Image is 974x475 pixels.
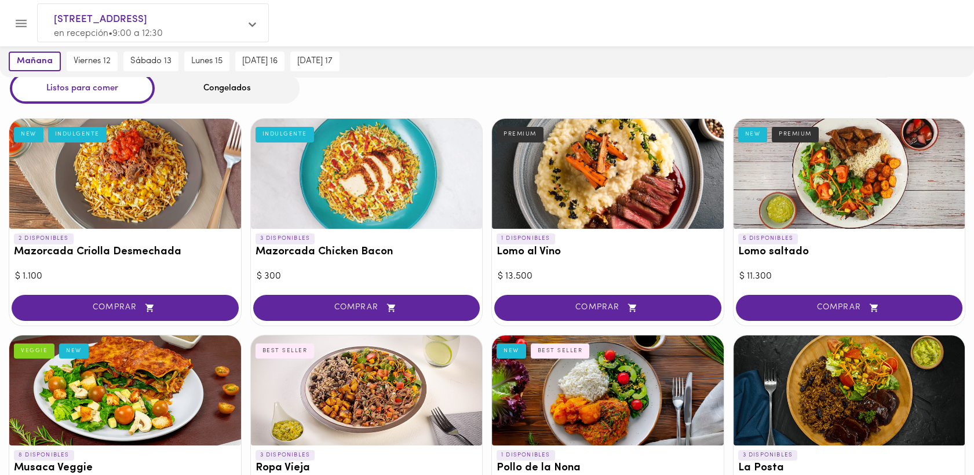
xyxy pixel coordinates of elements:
[12,295,239,321] button: COMPRAR
[9,52,61,71] button: mañana
[155,73,300,104] div: Congelados
[251,335,483,445] div: Ropa Vieja
[9,335,241,445] div: Musaca Veggie
[9,119,241,229] div: Mazorcada Criolla Desmechada
[256,233,315,244] p: 3 DISPONIBLES
[738,462,961,474] h3: La Posta
[736,295,963,321] button: COMPRAR
[494,295,721,321] button: COMPRAR
[26,303,224,313] span: COMPRAR
[14,450,74,461] p: 8 DISPONIBLES
[191,56,222,67] span: lunes 15
[497,344,526,359] div: NEW
[256,450,315,461] p: 3 DISPONIBLES
[257,270,477,283] div: $ 300
[750,303,949,313] span: COMPRAR
[253,295,480,321] button: COMPRAR
[242,56,278,67] span: [DATE] 16
[17,56,53,67] span: mañana
[492,119,724,229] div: Lomo al Vino
[14,344,54,359] div: VEGGIE
[907,408,962,463] iframe: Messagebird Livechat Widget
[14,246,236,258] h3: Mazorcada Criolla Desmechada
[256,462,478,474] h3: Ropa Vieja
[734,335,965,445] div: La Posta
[74,56,111,67] span: viernes 12
[14,233,74,244] p: 2 DISPONIBLES
[497,127,543,142] div: PREMIUM
[48,127,107,142] div: INDULGENTE
[497,450,555,461] p: 1 DISPONIBLES
[772,127,819,142] div: PREMIUM
[297,56,333,67] span: [DATE] 17
[497,233,555,244] p: 1 DISPONIBLES
[256,246,478,258] h3: Mazorcada Chicken Bacon
[251,119,483,229] div: Mazorcada Chicken Bacon
[739,270,960,283] div: $ 11.300
[15,270,235,283] div: $ 1.100
[184,52,229,71] button: lunes 15
[235,52,284,71] button: [DATE] 16
[54,29,163,38] span: en recepción • 9:00 a 12:30
[256,344,315,359] div: BEST SELLER
[7,9,35,38] button: Menu
[738,450,798,461] p: 3 DISPONIBLES
[14,127,43,142] div: NEW
[497,246,719,258] h3: Lomo al Vino
[290,52,340,71] button: [DATE] 17
[10,73,155,104] div: Listos para comer
[14,462,236,474] h3: Musaca Veggie
[492,335,724,445] div: Pollo de la Nona
[256,127,314,142] div: INDULGENTE
[509,303,707,313] span: COMPRAR
[123,52,178,71] button: sábado 13
[738,127,768,142] div: NEW
[268,303,466,313] span: COMPRAR
[67,52,118,71] button: viernes 12
[738,233,798,244] p: 5 DISPONIBLES
[738,246,961,258] h3: Lomo saltado
[54,12,240,27] span: [STREET_ADDRESS]
[130,56,172,67] span: sábado 13
[531,344,590,359] div: BEST SELLER
[497,462,719,474] h3: Pollo de la Nona
[59,344,89,359] div: NEW
[734,119,965,229] div: Lomo saltado
[498,270,718,283] div: $ 13.500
